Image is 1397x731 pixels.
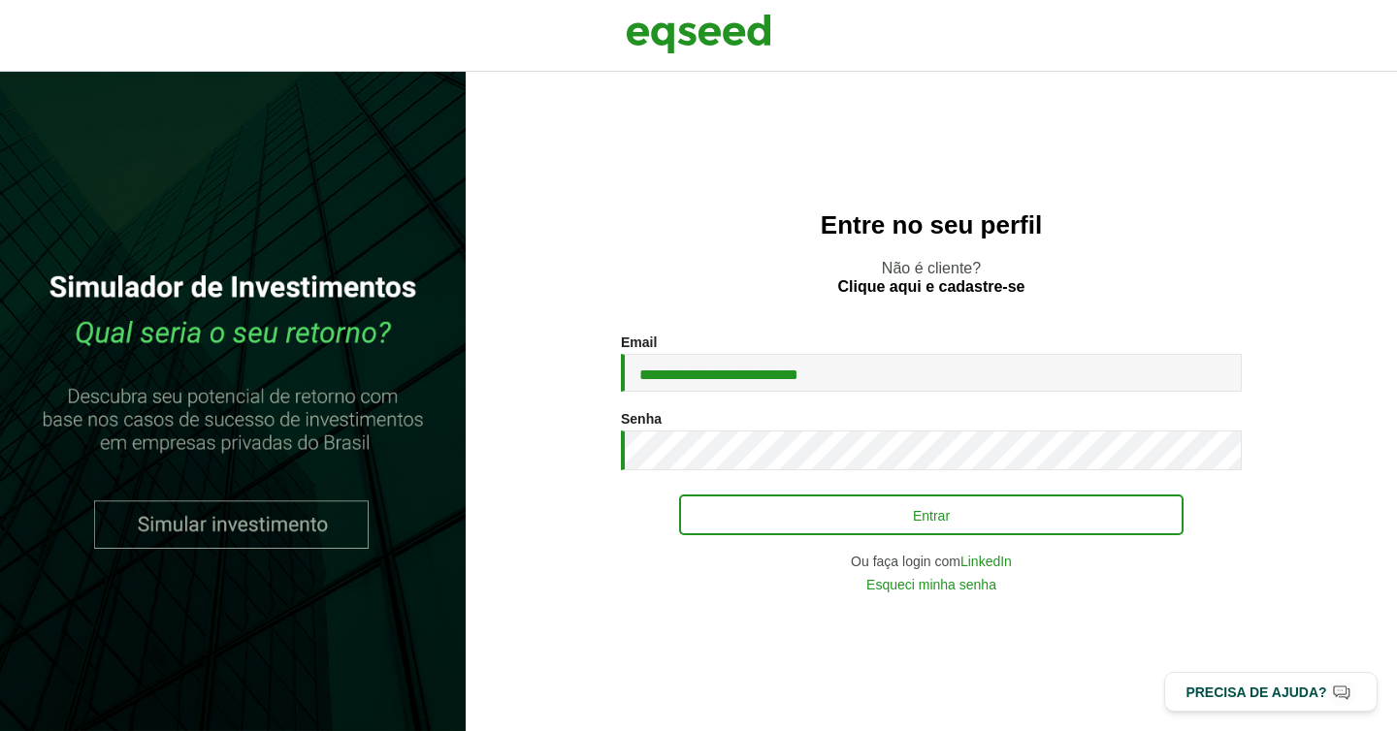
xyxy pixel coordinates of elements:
[621,555,1242,568] div: Ou faça login com
[504,211,1358,239] h2: Entre no seu perfil
[960,555,1012,568] a: LinkedIn
[679,494,1184,535] button: Entrar
[838,279,1025,295] a: Clique aqui e cadastre-se
[621,412,662,426] label: Senha
[621,335,657,349] label: Email
[626,10,771,58] img: EqSeed Logo
[866,578,996,591] a: Esqueci minha senha
[504,259,1358,296] p: Não é cliente?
